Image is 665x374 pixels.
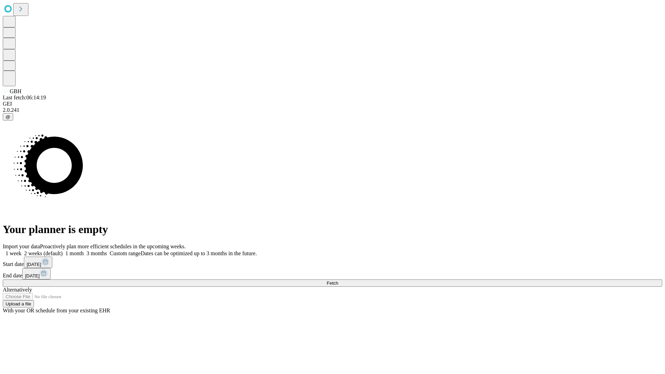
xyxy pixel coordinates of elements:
[3,257,662,268] div: Start date
[3,279,662,287] button: Fetch
[3,101,662,107] div: GEI
[3,223,662,236] h1: Your planner is empty
[3,268,662,279] div: End date
[3,287,32,293] span: Alternatively
[3,113,13,121] button: @
[40,243,186,249] span: Proactively plan more efficient schedules in the upcoming weeks.
[3,308,110,313] span: With your OR schedule from your existing EHR
[3,95,46,100] span: Last fetch: 06:14:19
[87,250,107,256] span: 3 months
[327,280,338,286] span: Fetch
[3,107,662,113] div: 2.0.241
[3,243,40,249] span: Import your data
[6,250,21,256] span: 1 week
[141,250,257,256] span: Dates can be optimized up to 3 months in the future.
[25,273,39,278] span: [DATE]
[110,250,141,256] span: Custom range
[3,300,34,308] button: Upload a file
[65,250,84,256] span: 1 month
[24,257,52,268] button: [DATE]
[27,262,41,267] span: [DATE]
[22,268,51,279] button: [DATE]
[6,114,10,119] span: @
[10,88,21,94] span: GBH
[24,250,63,256] span: 2 weeks (default)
